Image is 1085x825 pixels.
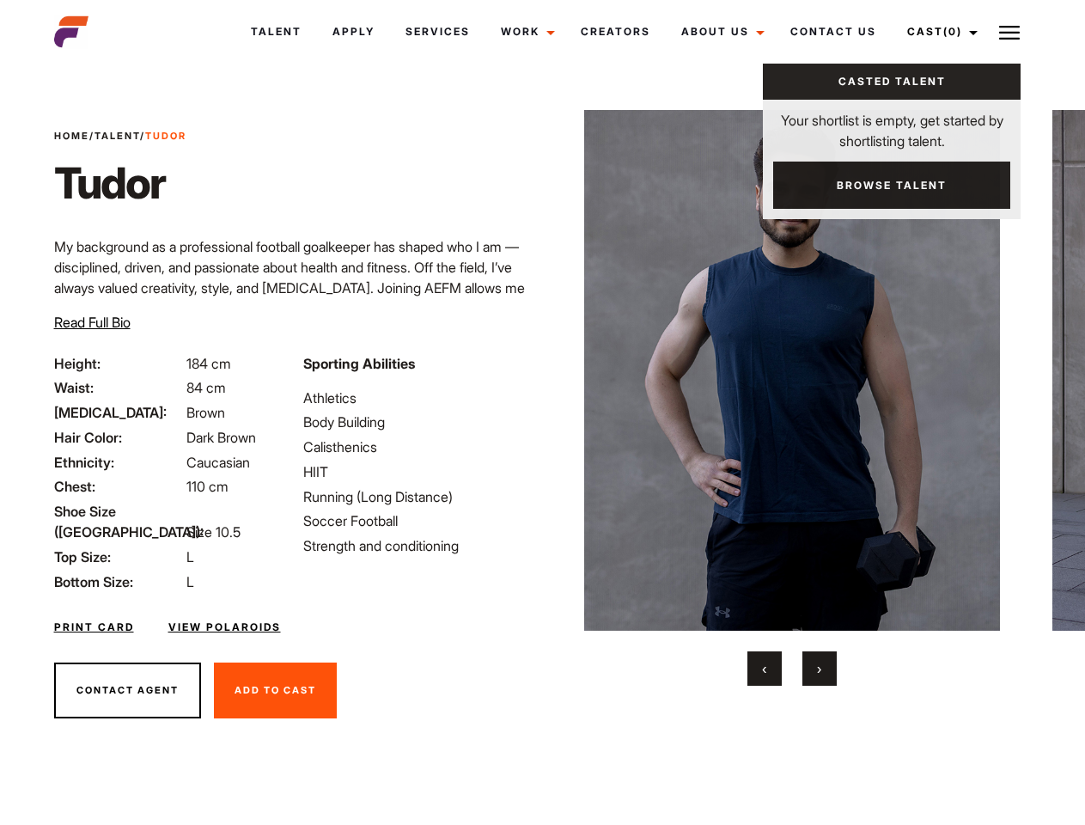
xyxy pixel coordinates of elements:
span: Hair Color: [54,427,183,448]
li: Athletics [303,388,532,408]
li: Running (Long Distance) [303,486,532,507]
span: Chest: [54,476,183,497]
span: Shoe Size ([GEOGRAPHIC_DATA]): [54,501,183,542]
li: Calisthenics [303,437,532,457]
strong: Sporting Abilities [303,355,415,372]
a: View Polaroids [168,620,281,635]
span: Size 10.5 [186,523,241,541]
span: Next [817,660,821,677]
li: Strength and conditioning [303,535,532,556]
span: Top Size: [54,547,183,567]
span: Height: [54,353,183,374]
span: (0) [943,25,962,38]
h1: Tudor [54,157,186,209]
span: L [186,573,194,590]
li: Soccer Football [303,510,532,531]
span: Add To Cast [235,684,316,696]
span: Bottom Size: [54,571,183,592]
button: Add To Cast [214,663,337,719]
a: Browse Talent [773,162,1010,209]
img: Burger icon [999,22,1020,43]
a: Casted Talent [763,64,1021,100]
strong: Tudor [145,130,186,142]
span: 84 cm [186,379,226,396]
span: [MEDICAL_DATA]: [54,402,183,423]
span: Read Full Bio [54,314,131,331]
span: Dark Brown [186,429,256,446]
a: Talent [235,9,317,55]
li: Body Building [303,412,532,432]
button: Read Full Bio [54,312,131,333]
p: Your shortlist is empty, get started by shortlisting talent. [763,100,1021,151]
span: L [186,548,194,565]
span: Ethnicity: [54,452,183,473]
a: Talent [94,130,140,142]
span: Brown [186,404,225,421]
span: 110 cm [186,478,229,495]
a: Work [485,9,565,55]
a: Services [390,9,485,55]
span: Waist: [54,377,183,398]
p: My background as a professional football goalkeeper has shaped who I am — disciplined, driven, an... [54,236,533,339]
a: Print Card [54,620,134,635]
a: Cast(0) [892,9,988,55]
button: Contact Agent [54,663,201,719]
a: Apply [317,9,390,55]
a: Creators [565,9,666,55]
a: Contact Us [775,9,892,55]
span: Caucasian [186,454,250,471]
img: cropped-aefm-brand-fav-22-square.png [54,15,88,49]
span: / / [54,129,186,144]
li: HIIT [303,461,532,482]
a: About Us [666,9,775,55]
span: 184 cm [186,355,231,372]
span: Previous [762,660,766,677]
a: Home [54,130,89,142]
